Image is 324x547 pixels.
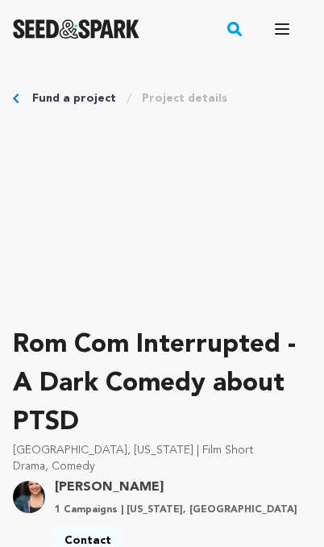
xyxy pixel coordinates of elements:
[13,481,45,513] img: 077c0bc9cd907f4a.jpg
[13,90,311,106] div: Breadcrumb
[32,90,116,106] a: Fund a project
[55,503,297,516] p: 1 Campaigns | [US_STATE], [GEOGRAPHIC_DATA]
[55,478,297,497] a: Goto Sofia Palmero profile
[13,458,311,474] p: Drama, Comedy
[13,442,311,458] p: [GEOGRAPHIC_DATA], [US_STATE] | Film Short
[13,326,311,442] p: Rom Com Interrupted - A Dark Comedy about PTSD
[13,19,139,39] a: Seed&Spark Homepage
[13,19,139,39] img: Seed&Spark Logo Dark Mode
[142,90,227,106] a: Project details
